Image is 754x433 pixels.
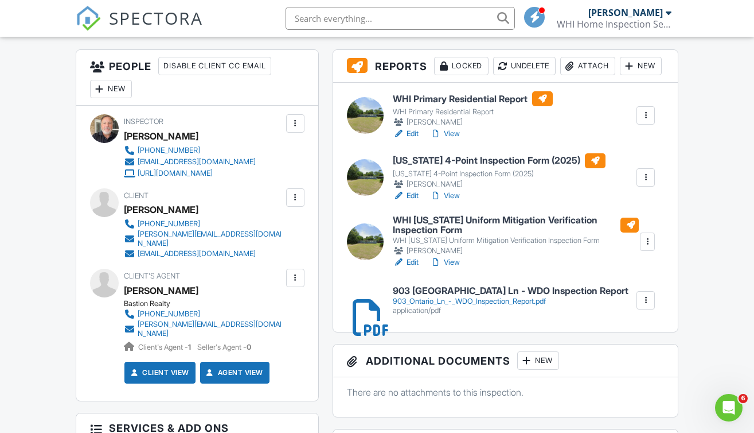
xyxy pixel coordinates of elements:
a: 903 [GEOGRAPHIC_DATA] Ln - WDO Inspection Report 903_Ontario_Ln_-_WDO_Inspection_Report.pdf appli... [393,286,628,315]
div: Locked [434,57,489,75]
strong: 0 [247,343,251,351]
div: Disable Client CC Email [158,57,271,75]
a: SPECTORA [76,16,203,40]
div: [EMAIL_ADDRESS][DOMAIN_NAME] [138,157,256,167]
div: [PERSON_NAME][EMAIL_ADDRESS][DOMAIN_NAME] [138,320,283,338]
div: [PERSON_NAME] [393,245,639,257]
a: [PERSON_NAME][EMAIL_ADDRESS][DOMAIN_NAME] [124,320,283,338]
a: [PHONE_NUMBER] [124,218,283,230]
span: Client [124,191,149,200]
a: [PERSON_NAME][EMAIL_ADDRESS][DOMAIN_NAME] [124,230,283,248]
h6: WHI [US_STATE] Uniform Mitigation Verification Inspection Form [393,215,639,235]
a: Edit [393,190,419,202]
a: View [430,190,460,202]
div: Attach [560,57,615,75]
div: [PHONE_NUMBER] [138,219,200,229]
span: Seller's Agent - [197,343,251,351]
h3: Reports [333,50,678,83]
div: [US_STATE] 4-Point Inspection Form (2025) [393,169,605,179]
div: [PERSON_NAME] [393,179,605,190]
h6: WHI Primary Residential Report [393,91,553,106]
div: [PERSON_NAME] [588,7,663,18]
a: Agent View [204,367,263,378]
span: SPECTORA [109,6,203,30]
a: WHI [US_STATE] Uniform Mitigation Verification Inspection Form WHI [US_STATE] Uniform Mitigation ... [393,215,639,257]
a: [PHONE_NUMBER] [124,145,256,156]
span: 6 [739,394,748,403]
div: [PERSON_NAME] [124,282,198,299]
a: View [430,128,460,140]
div: WHI Primary Residential Report [393,107,553,117]
span: Client's Agent - [138,343,193,351]
a: [US_STATE] 4-Point Inspection Form (2025) [US_STATE] 4-Point Inspection Form (2025) [PERSON_NAME] [393,153,605,190]
div: [EMAIL_ADDRESS][DOMAIN_NAME] [138,249,256,258]
a: [EMAIL_ADDRESS][DOMAIN_NAME] [124,248,283,260]
span: Client's Agent [124,272,180,280]
a: WHI Primary Residential Report WHI Primary Residential Report [PERSON_NAME] [393,91,553,128]
iframe: Intercom live chat [715,394,743,422]
h3: People [76,50,318,106]
p: There are no attachments to this inspection. [347,386,665,399]
div: WHI [US_STATE] Uniform Mitigation Verification Inspection Form [393,236,639,245]
div: application/pdf [393,306,628,315]
div: [PHONE_NUMBER] [138,310,200,319]
a: [URL][DOMAIN_NAME] [124,168,256,179]
div: [URL][DOMAIN_NAME] [138,169,213,178]
input: Search everything... [286,7,515,30]
div: [PERSON_NAME] [124,127,198,145]
a: Edit [393,257,419,268]
div: New [517,351,559,370]
div: New [620,57,662,75]
div: [PERSON_NAME] [393,117,553,128]
a: Client View [128,367,189,378]
div: [PERSON_NAME][EMAIL_ADDRESS][DOMAIN_NAME] [138,230,283,248]
div: [PERSON_NAME] [124,201,198,218]
div: WHI Home Inspection Services [557,18,671,30]
h3: Additional Documents [333,345,678,377]
a: [EMAIL_ADDRESS][DOMAIN_NAME] [124,156,256,168]
a: View [430,257,460,268]
strong: 1 [188,343,191,351]
span: Inspector [124,117,163,126]
div: 903_Ontario_Ln_-_WDO_Inspection_Report.pdf [393,297,628,306]
div: Undelete [493,57,556,75]
h6: 903 [GEOGRAPHIC_DATA] Ln - WDO Inspection Report [393,286,628,296]
a: Edit [393,128,419,140]
h6: [US_STATE] 4-Point Inspection Form (2025) [393,153,605,168]
div: Bastion Realty [124,299,292,308]
div: [PHONE_NUMBER] [138,146,200,155]
div: New [90,80,132,98]
img: The Best Home Inspection Software - Spectora [76,6,101,31]
a: [PHONE_NUMBER] [124,308,283,320]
